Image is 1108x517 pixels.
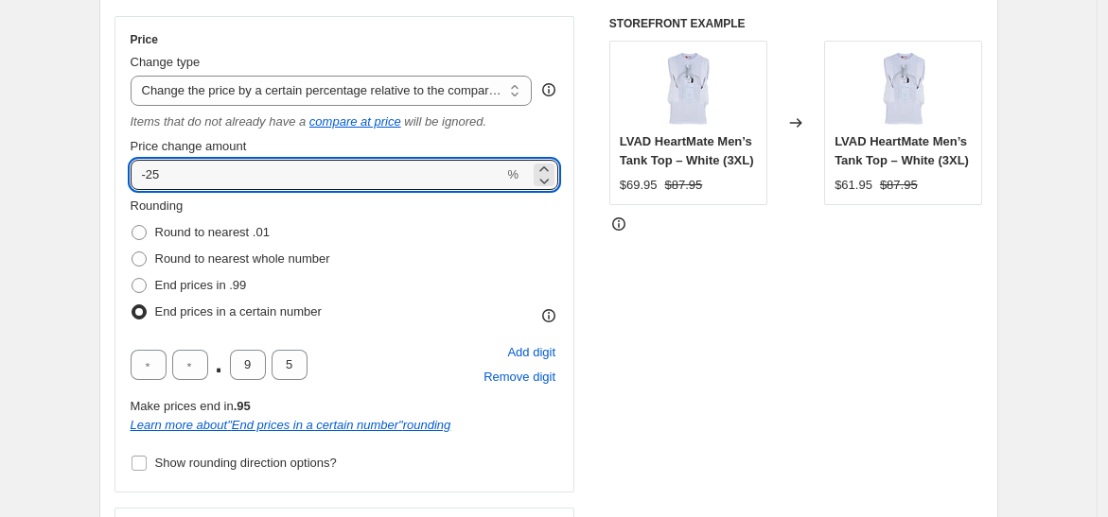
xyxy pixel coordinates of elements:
img: LVAD-Men-Tank-Top-for-HeartMate-White_80x.jpg [650,51,726,127]
span: Change type [131,55,201,69]
span: End prices in a certain number [155,304,322,319]
span: Show rounding direction options? [155,456,337,470]
span: LVAD HeartMate Men’s Tank Top – White (3XL) [620,134,754,167]
button: Remove placeholder [481,365,558,389]
span: Add digit [507,343,555,362]
img: LVAD-Men-Tank-Top-for-HeartMate-White_80x.jpg [866,51,941,127]
span: End prices in .99 [155,278,247,292]
strike: $87.95 [880,176,918,195]
a: Learn more about"End prices in a certain number"rounding [131,418,451,432]
div: $61.95 [835,176,872,195]
span: Price change amount [131,139,247,153]
input: ﹡ [272,350,308,380]
button: Add placeholder [504,340,558,365]
span: LVAD HeartMate Men’s Tank Top – White (3XL) [835,134,969,167]
button: compare at price [309,114,401,129]
span: Remove digit [484,368,555,387]
input: ﹡ [131,350,167,380]
span: Round to nearest whole number [155,251,330,266]
input: ﹡ [230,350,266,380]
input: -20 [131,160,504,190]
i: Items that do not already have a [131,114,307,129]
h3: Price [131,32,158,47]
div: help [539,80,558,99]
input: ﹡ [172,350,208,380]
span: Round to nearest .01 [155,225,270,239]
i: Learn more about " End prices in a certain number " rounding [131,418,451,432]
span: % [507,167,519,181]
i: will be ignored. [404,114,486,129]
span: . [214,350,224,380]
strike: $87.95 [665,176,703,195]
span: Make prices end in [131,399,251,413]
span: Rounding [131,198,184,213]
b: .95 [234,399,251,413]
div: $69.95 [620,176,658,195]
h6: STOREFRONT EXAMPLE [609,16,983,31]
